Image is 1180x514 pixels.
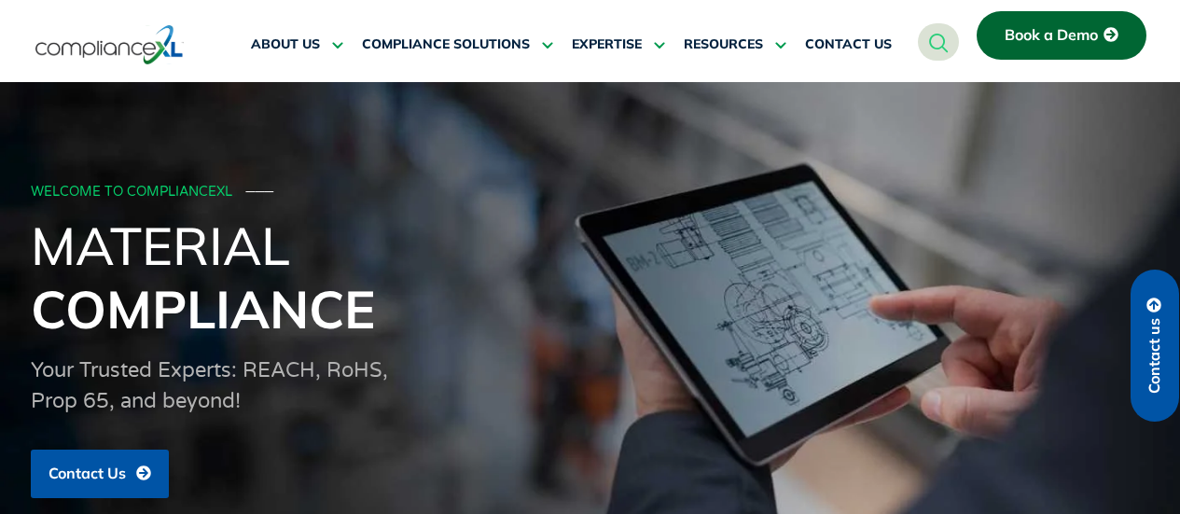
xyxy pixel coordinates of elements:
[246,184,274,200] span: ───
[805,36,892,53] span: CONTACT US
[684,22,786,67] a: RESOURCES
[1005,27,1098,44] span: Book a Demo
[251,22,343,67] a: ABOUT US
[1131,270,1179,422] a: Contact us
[49,465,126,482] span: Contact Us
[1146,318,1163,394] span: Contact us
[805,22,892,67] a: CONTACT US
[684,36,763,53] span: RESOURCES
[918,23,959,61] a: navsearch-button
[31,185,1145,201] div: WELCOME TO COMPLIANCEXL
[31,214,1150,340] h1: Material
[362,22,553,67] a: COMPLIANCE SOLUTIONS
[35,23,184,66] img: logo-one.svg
[362,36,530,53] span: COMPLIANCE SOLUTIONS
[31,358,388,413] span: Your Trusted Experts: REACH, RoHS, Prop 65, and beyond!
[31,450,169,498] a: Contact Us
[977,11,1146,60] a: Book a Demo
[572,36,642,53] span: EXPERTISE
[251,36,320,53] span: ABOUT US
[31,276,375,341] span: Compliance
[572,22,665,67] a: EXPERTISE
